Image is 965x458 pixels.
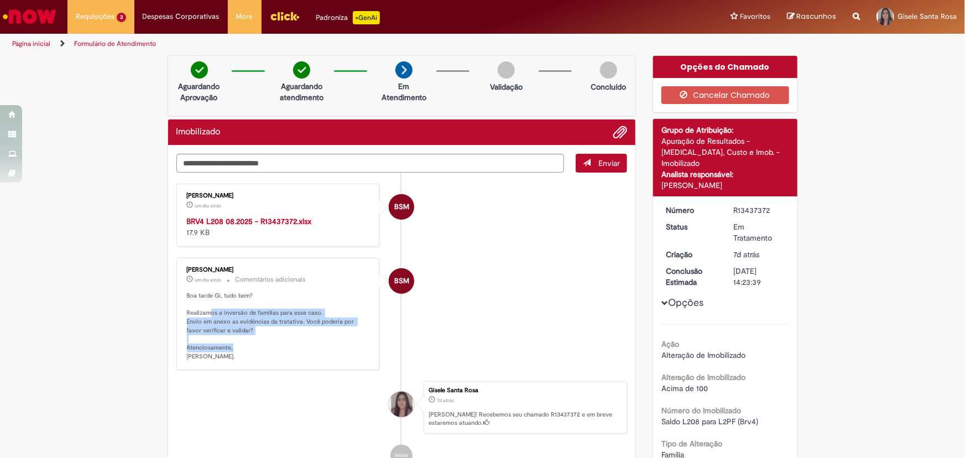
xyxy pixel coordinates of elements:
img: img-circle-grey.png [498,61,515,79]
span: Despesas Corporativas [143,11,220,22]
div: Opções do Chamado [653,56,797,78]
button: Enviar [576,154,627,173]
span: Requisições [76,11,114,22]
img: arrow-next.png [395,61,413,79]
span: BSM [394,194,409,220]
ul: Trilhas de página [8,34,635,54]
h2: Imobilizado Histórico de tíquete [176,127,221,137]
p: Validação [490,81,523,92]
button: Cancelar Chamado [661,86,789,104]
li: Gisele Santa Rosa [176,381,628,434]
b: Alteração de Imobilizado [661,372,745,382]
dt: Conclusão Estimada [658,266,726,288]
p: Boa tarde Gi, tudo bem? Realizamos a inversão de famílias para esse caso. Envio em anexo as evidê... [187,292,371,361]
div: Gisele Santa Rosa [429,387,621,394]
img: ServiceNow [1,6,58,28]
div: 17.9 KB [187,216,371,238]
div: Barbara Scotti Menino Costa [389,194,414,220]
span: um dia atrás [195,202,222,209]
b: Número do Imobilizado [661,405,741,415]
div: [PERSON_NAME] [661,180,789,191]
img: click_logo_yellow_360x200.png [270,8,300,24]
div: Gisele Santa Rosa [389,392,414,417]
span: um dia atrás [195,277,222,283]
div: Apuração de Resultados - [MEDICAL_DATA], Custo e Imob. - Imobilizado [661,136,789,169]
div: Padroniza [316,11,380,24]
small: Comentários adicionais [236,275,306,284]
span: Saldo L208 para L2PF (Brv4) [661,417,758,426]
p: Aguardando atendimento [275,81,328,103]
a: Rascunhos [787,12,836,22]
span: Enviar [598,158,620,168]
span: Gisele Santa Rosa [898,12,957,21]
p: +GenAi [353,11,380,24]
time: 21/08/2025 16:23:19 [734,249,760,259]
button: Adicionar anexos [613,125,627,139]
span: 3 [117,13,126,22]
div: [PERSON_NAME] [187,267,371,273]
div: 21/08/2025 16:23:19 [734,249,785,260]
img: check-circle-green.png [191,61,208,79]
img: img-circle-grey.png [600,61,617,79]
p: Aguardando Aprovação [173,81,226,103]
span: Favoritos [740,11,770,22]
div: [DATE] 14:23:39 [734,266,785,288]
a: Página inicial [12,39,50,48]
p: [PERSON_NAME]! Recebemos seu chamado R13437372 e em breve estaremos atuando. [429,410,621,428]
span: Alteração de Imobilizado [661,350,745,360]
time: 26/08/2025 17:29:06 [195,202,222,209]
span: Acima de 100 [661,383,708,393]
span: BSM [394,268,409,294]
img: check-circle-green.png [293,61,310,79]
div: [PERSON_NAME] [187,192,371,199]
dt: Criação [658,249,726,260]
div: Analista responsável: [661,169,789,180]
span: 7d atrás [437,397,454,404]
div: R13437372 [734,205,785,216]
span: More [236,11,253,22]
time: 26/08/2025 17:28:50 [195,277,222,283]
p: Concluído [591,81,626,92]
textarea: Digite sua mensagem aqui... [176,154,565,173]
b: Tipo de Alteração [661,439,722,449]
a: BRV4 L208 08.2025 - R13437372.xlsx [187,216,312,226]
span: Rascunhos [796,11,836,22]
a: Formulário de Atendimento [74,39,156,48]
div: Em Tratamento [734,221,785,243]
span: 7d atrás [734,249,760,259]
p: Em Atendimento [377,81,431,103]
dt: Status [658,221,726,232]
div: Grupo de Atribuição: [661,124,789,136]
time: 21/08/2025 16:23:19 [437,397,454,404]
div: Barbara Scotti Menino Costa [389,268,414,294]
dt: Número [658,205,726,216]
b: Ação [661,339,679,349]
